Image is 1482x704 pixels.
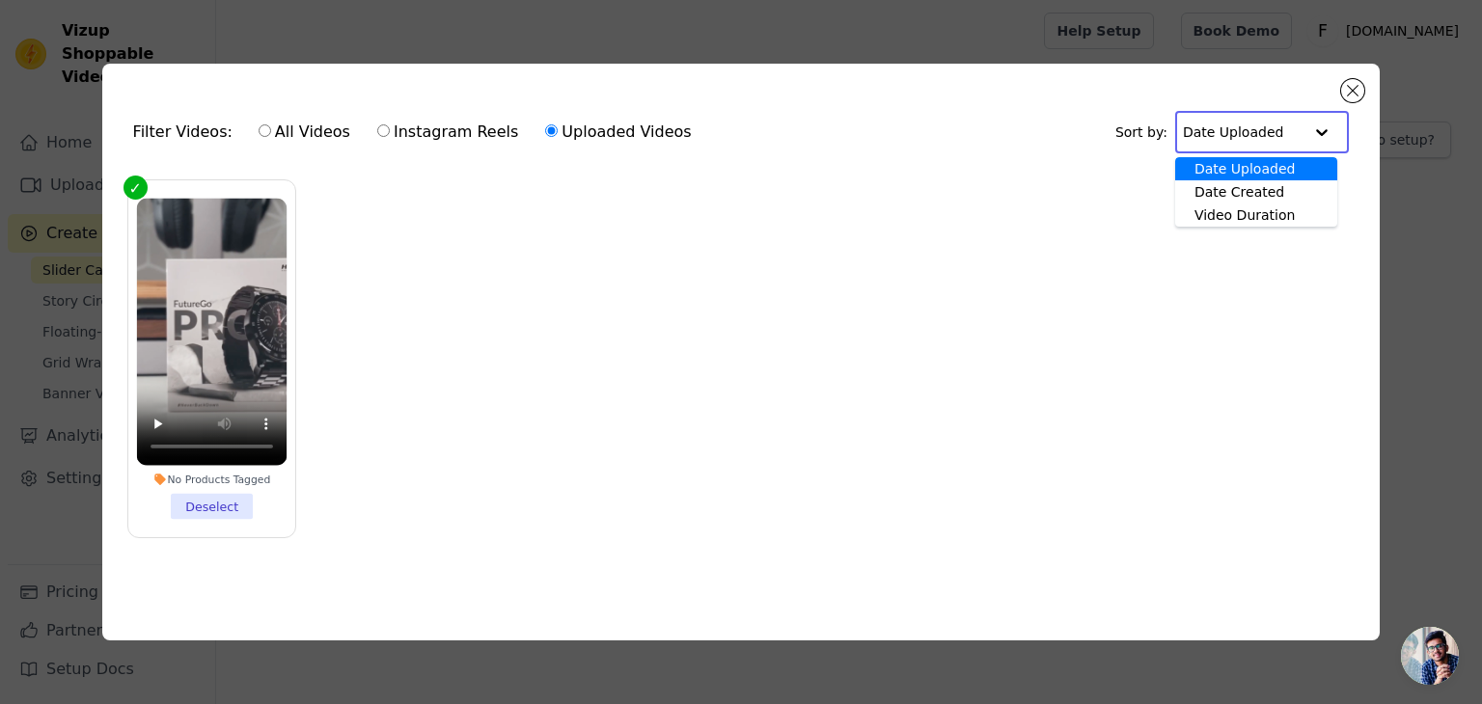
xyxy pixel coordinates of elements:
a: Open chat [1401,627,1459,685]
div: Video Duration [1175,203,1337,227]
label: All Videos [258,120,351,145]
div: Sort by: [1115,111,1350,153]
div: Date Uploaded [1175,157,1337,180]
div: No Products Tagged [136,473,287,486]
label: Uploaded Videos [544,120,692,145]
div: Date Created [1175,180,1337,203]
div: Filter Videos: [133,110,702,154]
button: Close modal [1341,79,1364,102]
label: Instagram Reels [376,120,519,145]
